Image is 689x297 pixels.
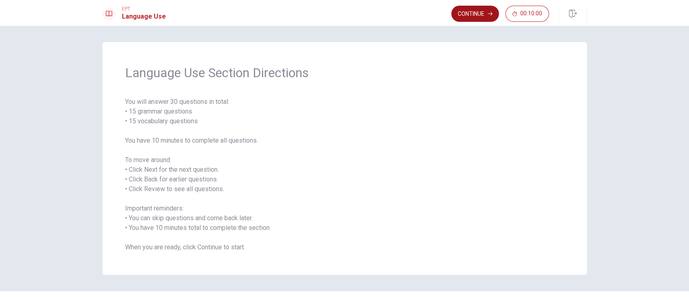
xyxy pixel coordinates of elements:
[122,6,166,12] span: EPT
[125,65,564,81] span: Language Use Section Directions
[122,12,166,21] h1: Language Use
[451,6,499,22] button: Continue
[520,11,542,17] span: 00:10:00
[125,97,564,252] span: You will answer 30 questions in total: • 15 grammar questions • 15 vocabulary questions You have ...
[505,6,549,22] button: 00:10:00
